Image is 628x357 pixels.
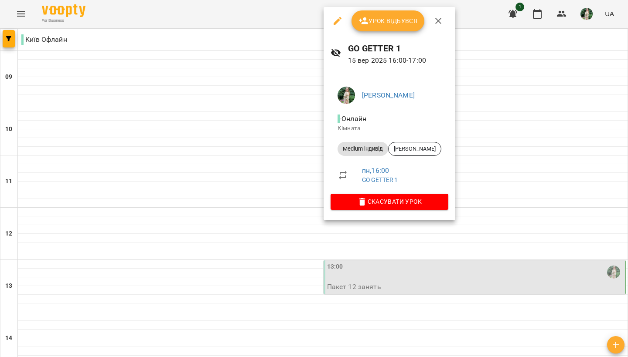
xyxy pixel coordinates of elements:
[348,55,448,66] p: 15 вер 2025 16:00 - 17:00
[338,115,368,123] span: - Онлайн
[338,124,441,133] p: Кімната
[358,16,418,26] span: Урок відбувся
[338,87,355,104] img: bbd0528ef5908bfc68755b7ff7d40d74.jpg
[388,142,441,156] div: [PERSON_NAME]
[348,42,448,55] h6: GO GETTER 1
[389,145,441,153] span: [PERSON_NAME]
[338,145,388,153] span: Medium індивід
[331,194,448,209] button: Скасувати Урок
[362,176,398,183] a: GO GETTER 1
[362,166,389,175] a: пн , 16:00
[352,10,425,31] button: Урок відбувся
[338,196,441,207] span: Скасувати Урок
[362,91,415,99] a: [PERSON_NAME]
